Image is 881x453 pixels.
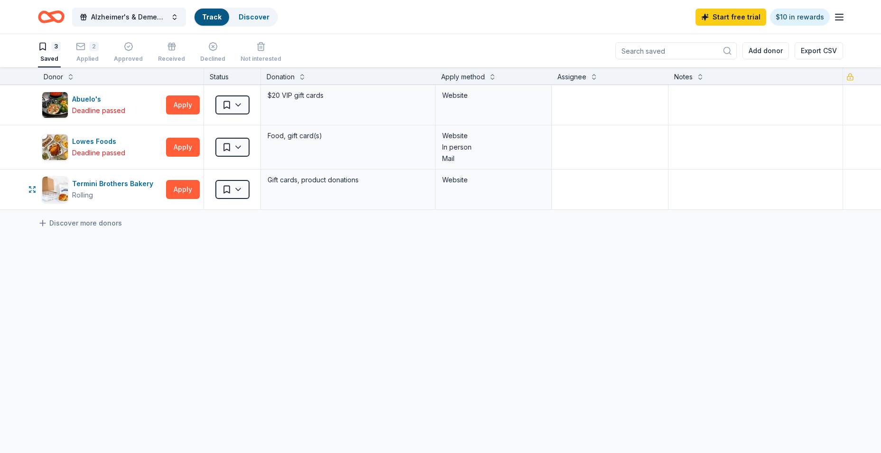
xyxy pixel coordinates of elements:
div: Food, gift card(s) [267,129,429,142]
div: Donation [267,71,295,83]
div: Declined [200,55,225,63]
a: Start free trial [696,9,766,26]
button: Apply [166,138,200,157]
div: Rolling [72,189,93,201]
button: 3Saved [38,38,61,67]
button: Declined [200,38,225,67]
button: Image for Lowes FoodsLowes FoodsDeadline passed [42,134,162,160]
img: Image for Abuelo's [42,92,68,118]
button: Apply [166,180,200,199]
div: Not interested [241,55,281,63]
div: Assignee [557,71,586,83]
div: Saved [38,55,61,63]
div: Donor [44,71,63,83]
button: Received [158,38,185,67]
div: Deadline passed [72,105,125,116]
div: 3 [51,42,61,51]
div: Termini Brothers Bakery [72,178,157,189]
a: Home [38,6,65,28]
button: Approved [114,38,143,67]
div: Mail [442,153,545,164]
div: Notes [674,71,693,83]
div: Applied [76,55,99,63]
div: Website [442,174,545,186]
a: Track [202,13,222,21]
div: Abuelo's [72,94,125,105]
img: Image for Lowes Foods [42,134,68,160]
a: Discover [239,13,269,21]
div: Website [442,90,545,101]
button: Alzheimer's & Dementia Community Awareness Walk [72,8,186,27]
button: Image for Termini Brothers BakeryTermini Brothers BakeryRolling [42,176,162,203]
a: $10 in rewards [770,9,830,26]
div: Deadline passed [72,147,125,159]
div: 2 [89,42,99,51]
img: Image for Termini Brothers Bakery [42,177,68,202]
div: Gift cards, product donations [267,173,429,187]
button: Image for Abuelo's Abuelo'sDeadline passed [42,92,162,118]
div: Status [204,67,261,85]
button: Apply [166,95,200,114]
a: Discover more donors [38,217,122,229]
div: $20 VIP gift cards [267,89,429,102]
div: Approved [114,55,143,63]
input: Search saved [615,42,737,59]
button: 2Applied [76,38,99,67]
div: Lowes Foods [72,136,125,147]
button: Add donor [742,42,789,59]
div: Received [158,55,185,63]
button: TrackDiscover [194,8,278,27]
div: In person [442,142,545,153]
div: Website [442,130,545,142]
button: Export CSV [795,42,843,59]
button: Not interested [241,38,281,67]
span: Alzheimer's & Dementia Community Awareness Walk [91,11,167,23]
div: Apply method [441,71,485,83]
